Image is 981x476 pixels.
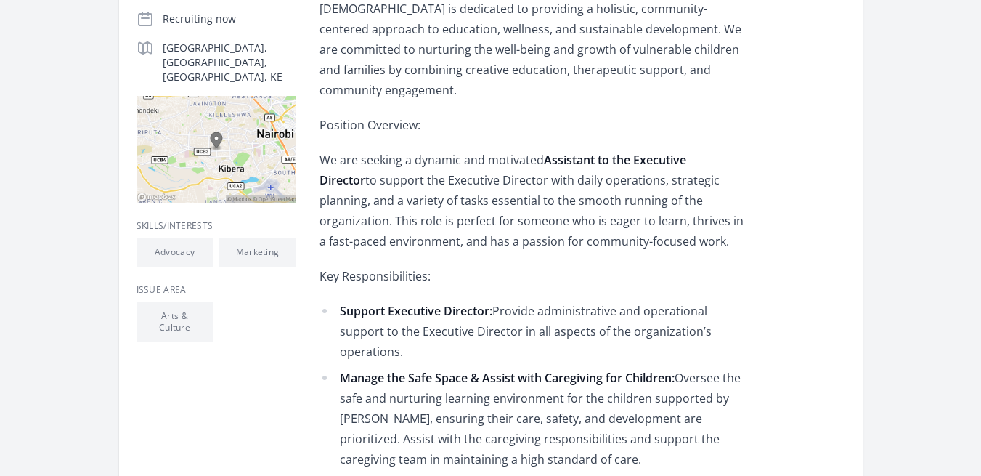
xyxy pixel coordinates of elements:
strong: Manage the Safe Space & Assist with Caregiving for Children: [340,370,675,386]
h3: Skills/Interests [137,220,296,232]
p: We are seeking a dynamic and motivated to support the Executive Director with daily operations, s... [319,150,744,251]
p: Key Responsibilities: [319,266,744,286]
li: Marketing [219,238,296,267]
img: Map [137,96,296,203]
li: Arts & Culture [137,302,213,342]
li: Advocacy [137,238,213,267]
li: Oversee the safe and nurturing learning environment for the children supported by [PERSON_NAME], ... [319,368,744,469]
p: Recruiting now [163,12,296,26]
h3: Issue area [137,284,296,296]
strong: Support Executive Director: [340,303,492,319]
p: Position Overview: [319,115,744,135]
li: Provide administrative and operational support to the Executive Director in all aspects of the or... [319,301,744,362]
p: [GEOGRAPHIC_DATA], [GEOGRAPHIC_DATA], [GEOGRAPHIC_DATA], KE [163,41,296,84]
